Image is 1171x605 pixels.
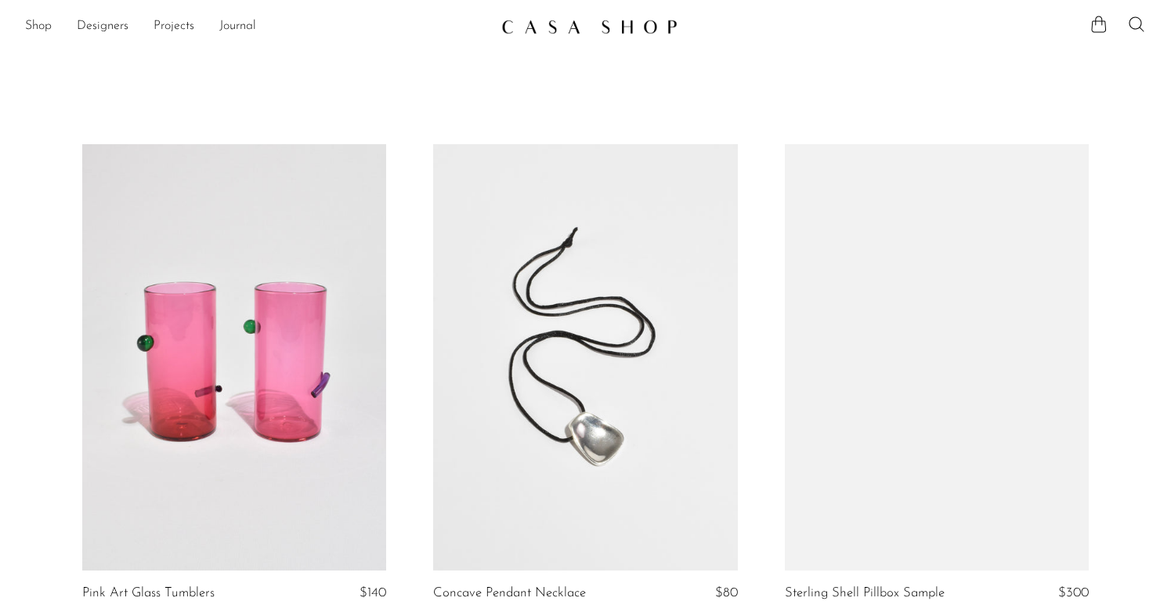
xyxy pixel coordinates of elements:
a: Journal [219,16,256,37]
span: $80 [715,586,738,600]
a: Concave Pendant Necklace [433,586,586,600]
span: $300 [1058,586,1089,600]
nav: Desktop navigation [25,13,489,40]
a: Sterling Shell Pillbox Sample [785,586,945,600]
a: Shop [25,16,52,37]
a: Designers [77,16,128,37]
span: $140 [360,586,386,600]
a: Pink Art Glass Tumblers [82,586,215,600]
ul: NEW HEADER MENU [25,13,489,40]
a: Projects [154,16,194,37]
